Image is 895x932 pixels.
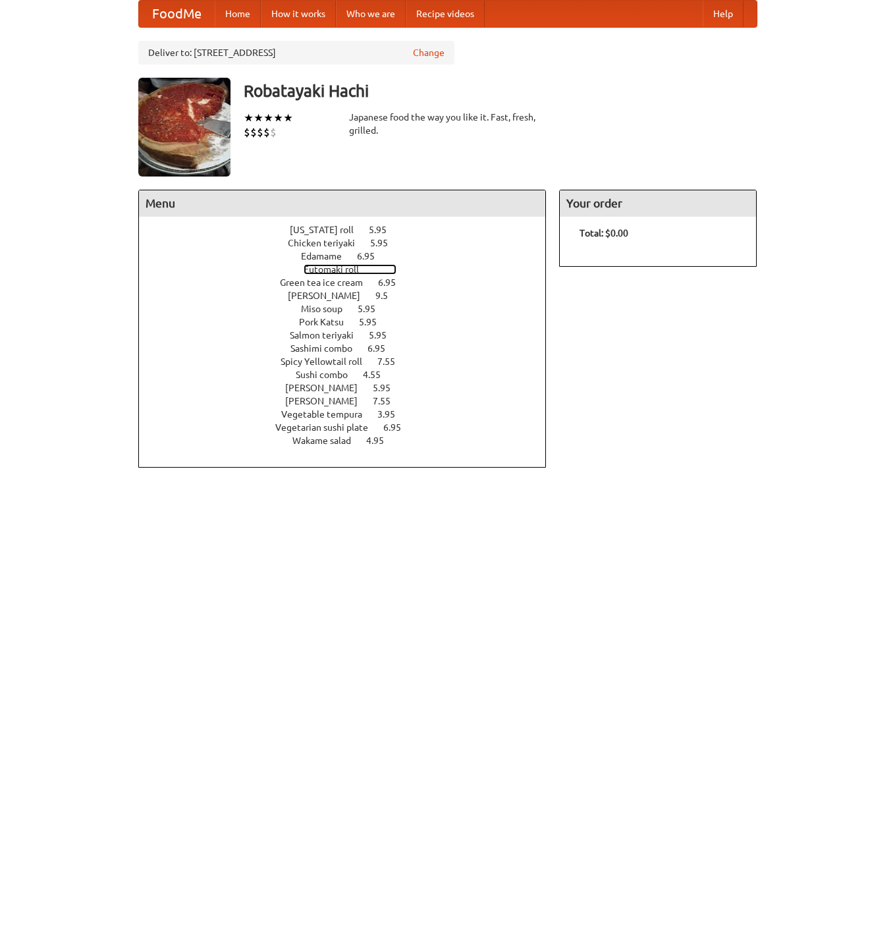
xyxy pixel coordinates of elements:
span: 5.95 [369,225,400,235]
a: Vegetable tempura 3.95 [281,409,420,420]
b: Total: $0.00 [580,228,628,238]
a: Sashimi combo 6.95 [290,343,410,354]
li: ★ [254,111,263,125]
span: Wakame salad [292,435,364,446]
span: Futomaki roll [304,264,372,275]
img: angular.jpg [138,78,231,177]
a: Help [703,1,744,27]
li: $ [270,125,277,140]
h4: Your order [560,190,756,217]
div: Deliver to: [STREET_ADDRESS] [138,41,454,65]
a: Chicken teriyaki 5.95 [288,238,412,248]
li: ★ [283,111,293,125]
a: Pork Katsu 5.95 [299,317,401,327]
li: ★ [273,111,283,125]
a: [PERSON_NAME] 5.95 [285,383,415,393]
span: Vegetarian sushi plate [275,422,381,433]
span: Sushi combo [296,370,361,380]
span: 5.95 [369,330,400,341]
a: Wakame salad 4.95 [292,435,408,446]
a: Edamame 6.95 [301,251,399,261]
a: Who we are [336,1,406,27]
span: 4.55 [363,370,394,380]
li: $ [250,125,257,140]
a: FoodMe [139,1,215,27]
h4: Menu [139,190,546,217]
a: Recipe videos [406,1,485,27]
span: 5.95 [358,304,389,314]
a: Sushi combo 4.55 [296,370,405,380]
span: Edamame [301,251,355,261]
span: 3.95 [377,409,408,420]
span: [PERSON_NAME] [285,383,371,393]
a: Change [413,46,445,59]
span: [PERSON_NAME] [285,396,371,406]
li: $ [244,125,250,140]
li: $ [263,125,270,140]
a: Vegetarian sushi plate 6.95 [275,422,425,433]
a: How it works [261,1,336,27]
span: 6.95 [357,251,388,261]
div: Japanese food the way you like it. Fast, fresh, grilled. [349,111,547,137]
li: ★ [263,111,273,125]
span: Salmon teriyaki [290,330,367,341]
span: 4.95 [366,435,397,446]
span: 7.55 [377,356,408,367]
span: 9.5 [375,290,401,301]
span: Spicy Yellowtail roll [281,356,375,367]
span: 6.95 [383,422,414,433]
a: Home [215,1,261,27]
a: Miso soup 5.95 [301,304,400,314]
span: 5.95 [359,317,390,327]
span: Sashimi combo [290,343,366,354]
span: Green tea ice cream [280,277,376,288]
span: Chicken teriyaki [288,238,368,248]
li: $ [257,125,263,140]
span: Pork Katsu [299,317,357,327]
span: 7.55 [373,396,404,406]
a: [PERSON_NAME] 9.5 [288,290,412,301]
a: Spicy Yellowtail roll 7.55 [281,356,420,367]
span: [US_STATE] roll [290,225,367,235]
span: Vegetable tempura [281,409,375,420]
li: ★ [244,111,254,125]
span: [PERSON_NAME] [288,290,373,301]
a: Salmon teriyaki 5.95 [290,330,411,341]
span: 5.95 [370,238,401,248]
a: Futomaki roll [304,264,396,275]
a: Green tea ice cream 6.95 [280,277,420,288]
span: 5.95 [373,383,404,393]
span: 6.95 [367,343,398,354]
span: Miso soup [301,304,356,314]
h3: Robatayaki Hachi [244,78,757,104]
a: [PERSON_NAME] 7.55 [285,396,415,406]
a: [US_STATE] roll 5.95 [290,225,411,235]
span: 6.95 [378,277,409,288]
